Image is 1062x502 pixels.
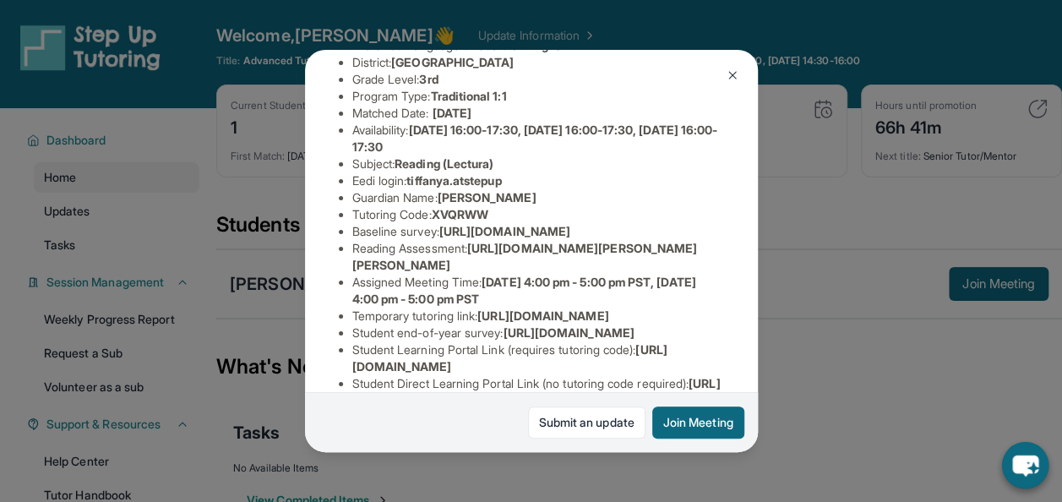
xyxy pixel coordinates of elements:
[352,223,724,240] li: Baseline survey :
[652,407,744,439] button: Join Meeting
[528,407,645,439] a: Submit an update
[352,88,724,105] li: Program Type:
[395,156,493,171] span: Reading (Lectura)
[439,224,570,238] span: [URL][DOMAIN_NAME]
[432,207,488,221] span: XVQRWW
[352,274,724,308] li: Assigned Meeting Time :
[352,123,718,154] span: [DATE] 16:00-17:30, [DATE] 16:00-17:30, [DATE] 16:00-17:30
[430,89,506,103] span: Traditional 1:1
[352,241,698,272] span: [URL][DOMAIN_NAME][PERSON_NAME][PERSON_NAME]
[406,173,501,188] span: tiffanya.atstepup
[352,375,724,409] li: Student Direct Learning Portal Link (no tutoring code required) :
[352,105,724,122] li: Matched Date:
[352,275,696,306] span: [DATE] 4:00 pm - 5:00 pm PST, [DATE] 4:00 pm - 5:00 pm PST
[352,71,724,88] li: Grade Level:
[352,54,724,71] li: District:
[352,325,724,341] li: Student end-of-year survey :
[433,106,471,120] span: [DATE]
[419,72,438,86] span: 3rd
[726,68,739,82] img: Close Icon
[352,308,724,325] li: Temporary tutoring link :
[352,122,724,156] li: Availability:
[352,172,724,189] li: Eedi login :
[352,206,724,223] li: Tutoring Code :
[1002,442,1048,488] button: chat-button
[391,55,514,69] span: [GEOGRAPHIC_DATA]
[352,240,724,274] li: Reading Assessment :
[352,189,724,206] li: Guardian Name :
[438,190,536,205] span: [PERSON_NAME]
[477,308,608,323] span: [URL][DOMAIN_NAME]
[352,156,724,172] li: Subject :
[503,325,634,340] span: [URL][DOMAIN_NAME]
[352,341,724,375] li: Student Learning Portal Link (requires tutoring code) :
